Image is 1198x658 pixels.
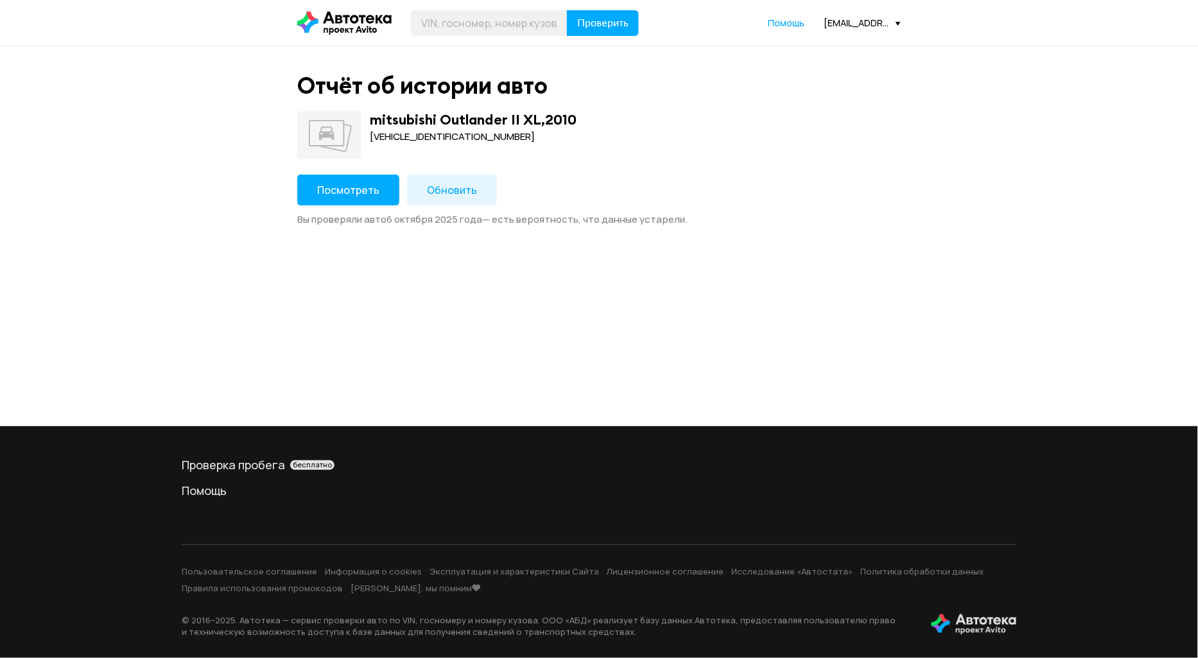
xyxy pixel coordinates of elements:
[182,582,343,594] a: Правила использования промокодов
[182,483,1016,498] a: Помощь
[607,566,724,577] a: Лицензионное соглашение
[293,460,332,469] span: бесплатно
[297,213,901,226] div: Вы проверяли авто 6 октября 2025 года — есть вероятность, что данные устарели.
[860,566,984,577] a: Политика обработки данных
[768,17,804,30] a: Помощь
[297,175,399,205] button: Посмотреть
[411,10,568,36] input: VIN, госномер, номер кузова
[567,10,639,36] button: Проверить
[577,18,629,28] span: Проверить
[370,111,577,128] div: mitsubishi Outlander II XL , 2010
[325,566,422,577] a: Информация о cookies
[297,72,548,100] div: Отчёт об истории авто
[317,183,379,197] span: Посмотреть
[824,17,901,29] div: [EMAIL_ADDRESS][DOMAIN_NAME]
[182,457,1016,472] a: Проверка пробегабесплатно
[370,130,577,144] div: [VEHICLE_IDENTIFICATION_NUMBER]
[427,183,477,197] span: Обновить
[407,175,497,205] button: Обновить
[932,614,1016,635] img: tWS6KzJlK1XUpy65r7uaHVIs4JI6Dha8Nraz9T2hA03BhoCc4MtbvZCxBLwJIh+mQSIAkLBJpqMoKVdP8sONaFJLCz6I0+pu7...
[182,614,911,637] p: © 2016– 2025 . Автотека — сервис проверки авто по VIN, госномеру и номеру кузова. ООО «АБД» реали...
[768,17,804,29] span: Помощь
[731,566,853,577] a: Исследование «Автостата»
[351,582,481,594] a: [PERSON_NAME], мы помним
[182,457,1016,472] div: Проверка пробега
[430,566,599,577] a: Эксплуатация и характеристики Сайта
[182,566,317,577] a: Пользовательское соглашение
